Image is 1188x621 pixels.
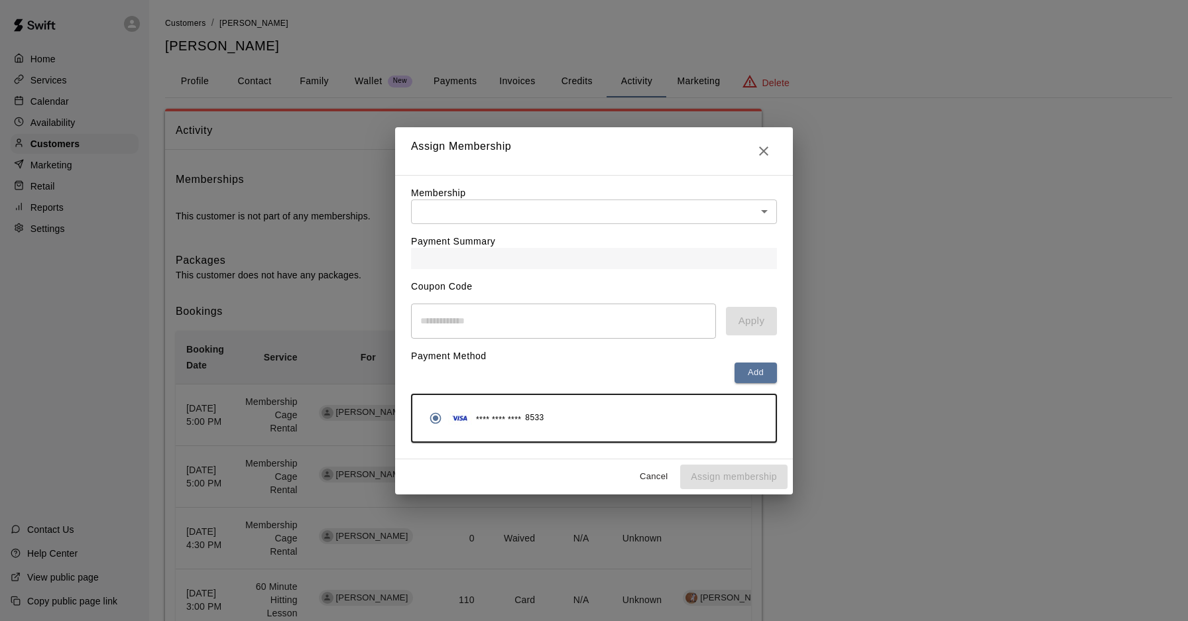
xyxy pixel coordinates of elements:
label: Coupon Code [411,281,473,292]
img: Credit card brand logo [448,412,472,425]
button: Cancel [632,467,675,487]
label: Membership [411,188,466,198]
label: Payment Method [411,351,487,361]
button: Close [750,138,777,164]
label: Payment Summary [411,236,495,247]
h2: Assign Membership [395,127,793,175]
button: Add [735,363,777,383]
span: 8533 [525,412,544,425]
